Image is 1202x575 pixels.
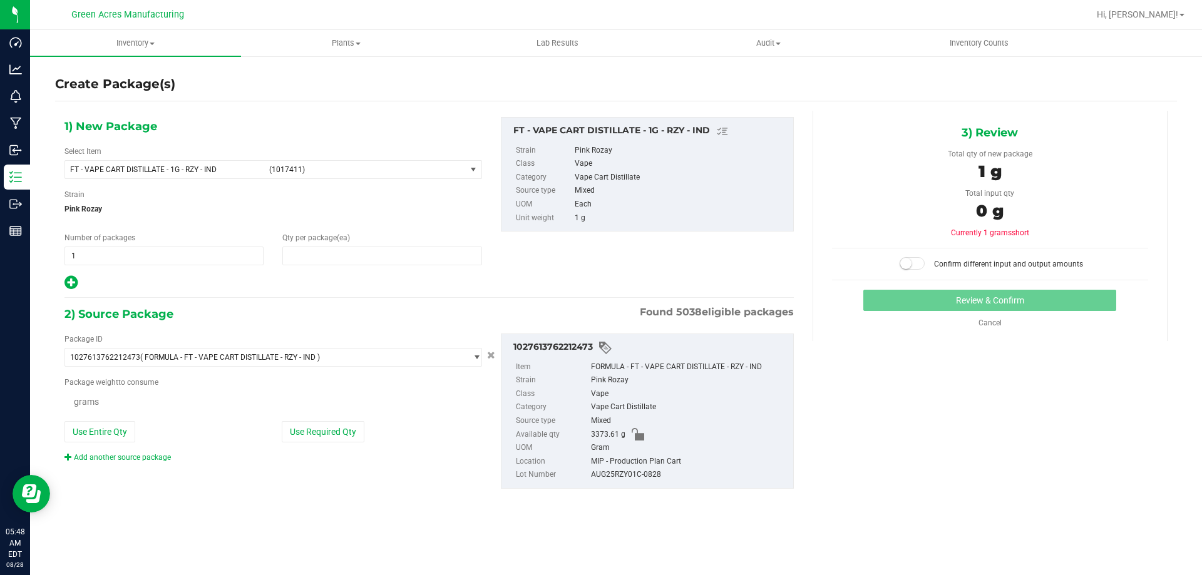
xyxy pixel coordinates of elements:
[516,387,588,401] label: Class
[591,455,787,469] div: MIP - Production Plan Cart
[74,397,99,407] span: Grams
[466,161,481,178] span: select
[516,144,572,158] label: Strain
[591,387,787,401] div: Vape
[591,468,787,482] div: AUG25RZY01C-0828
[9,171,22,183] inline-svg: Inventory
[64,117,157,136] span: 1) New Package
[951,228,1029,237] span: Currently 1 grams
[64,421,135,442] button: Use Entire Qty
[664,38,873,49] span: Audit
[575,198,786,211] div: Each
[30,38,241,49] span: Inventory
[516,400,588,414] label: Category
[976,201,1004,221] span: 0 g
[9,198,22,210] inline-svg: Outbound
[516,198,572,211] label: UOM
[934,260,1083,268] span: Confirm different input and output amounts
[965,189,1014,198] span: Total input qty
[241,30,452,56] a: Plants
[71,9,184,20] span: Green Acres Manufacturing
[9,90,22,103] inline-svg: Monitoring
[13,475,50,512] iframe: Resource center
[979,161,1002,181] span: 1 g
[1097,9,1178,19] span: Hi, [PERSON_NAME]!
[64,335,103,343] span: Package ID
[96,378,118,387] span: weight
[591,428,625,442] span: 3373.61 g
[591,441,787,455] div: Gram
[65,247,263,265] input: 1
[242,38,451,49] span: Plants
[64,189,85,200] label: Strain
[663,30,874,56] a: Audit
[520,38,595,49] span: Lab Results
[516,211,572,225] label: Unit weight
[64,200,482,218] span: Pink Rozay
[6,560,24,569] p: 08/28
[9,144,22,156] inline-svg: Inbound
[282,233,350,242] span: Qty per package
[516,428,588,442] label: Available qty
[591,360,787,374] div: FORMULA - FT - VAPE CART DISTILLATE - RZY - IND
[516,374,588,387] label: Strain
[64,281,78,290] span: Add new output
[64,453,171,462] a: Add another source package
[283,247,481,265] input: 1
[64,233,135,242] span: Number of packages
[516,171,572,185] label: Category
[9,36,22,49] inline-svg: Dashboard
[516,414,588,428] label: Source type
[64,378,158,387] span: Package to consume
[516,468,588,482] label: Lot Number
[874,30,1085,56] a: Inventory Counts
[676,306,702,318] span: 5038
[269,165,461,174] span: (1017411)
[516,184,572,198] label: Source type
[575,184,786,198] div: Mixed
[6,526,24,560] p: 05:48 AM EDT
[70,165,262,174] span: FT - VAPE CART DISTILLATE - 1G - RZY - IND
[933,38,1025,49] span: Inventory Counts
[575,144,786,158] div: Pink Rozay
[1012,228,1029,237] span: short
[70,353,140,362] span: 1027613762212473
[962,123,1018,142] span: 3) Review
[516,441,588,455] label: UOM
[575,157,786,171] div: Vape
[9,63,22,76] inline-svg: Analytics
[863,290,1116,311] button: Review & Confirm
[513,340,787,355] div: 1027613762212473
[466,349,481,366] span: select
[9,117,22,130] inline-svg: Manufacturing
[591,374,787,387] div: Pink Rozay
[591,414,787,428] div: Mixed
[575,171,786,185] div: Vape Cart Distillate
[337,233,350,242] span: (ea)
[140,353,320,362] span: ( FORMULA - FT - VAPE CART DISTILLATE - RZY - IND )
[591,400,787,414] div: Vape Cart Distillate
[575,211,786,225] div: 1 g
[640,305,794,320] span: Found eligible packages
[513,124,787,139] div: FT - VAPE CART DISTILLATE - 1G - RZY - IND
[55,75,175,93] h4: Create Package(s)
[516,157,572,171] label: Class
[64,146,101,157] label: Select Item
[979,318,1002,327] a: Cancel
[948,150,1032,158] span: Total qty of new package
[282,421,364,442] button: Use Required Qty
[452,30,663,56] a: Lab Results
[30,30,241,56] a: Inventory
[516,455,588,469] label: Location
[9,225,22,237] inline-svg: Reports
[483,347,499,365] button: Cancel button
[64,305,173,323] span: 2) Source Package
[516,360,588,374] label: Item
